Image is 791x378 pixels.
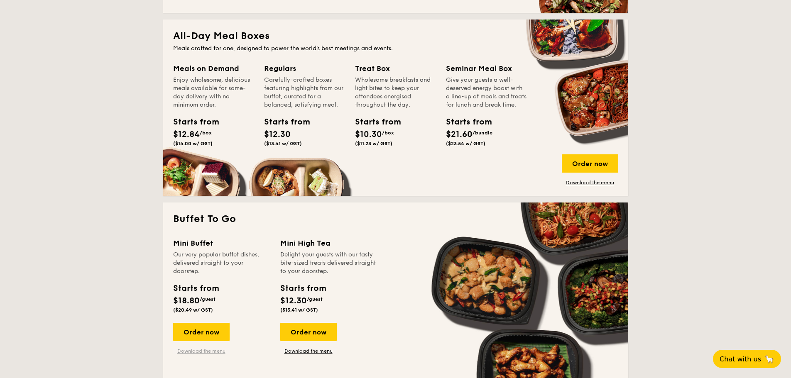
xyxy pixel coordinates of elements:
span: ($20.49 w/ GST) [173,307,213,313]
span: $21.60 [446,129,473,139]
span: ($13.41 w/ GST) [280,307,318,313]
a: Download the menu [562,179,618,186]
div: Order now [562,154,618,173]
span: ($13.41 w/ GST) [264,141,302,146]
span: ($11.23 w/ GST) [355,141,392,146]
span: $12.84 [173,129,200,139]
div: Give your guests a well-deserved energy boost with a line-up of meals and treats for lunch and br... [446,76,527,109]
span: $10.30 [355,129,382,139]
span: $18.80 [173,296,200,306]
div: Starts from [446,116,483,128]
div: Enjoy wholesome, delicious meals available for same-day delivery with no minimum order. [173,76,254,109]
span: $12.30 [264,129,291,139]
span: ($23.54 w/ GST) [446,141,485,146]
div: Mini Buffet [173,237,270,249]
span: /box [382,130,394,136]
div: Carefully-crafted boxes featuring highlights from our buffet, curated for a balanced, satisfying ... [264,76,345,109]
div: Order now [173,323,230,341]
span: ($14.00 w/ GST) [173,141,213,146]
h2: All-Day Meal Boxes [173,29,618,43]
span: /box [200,130,212,136]
div: Regulars [264,63,345,74]
div: Our very popular buffet dishes, delivered straight to your doorstep. [173,251,270,276]
h2: Buffet To Go [173,212,618,226]
div: Starts from [280,282,326,295]
div: Order now [280,323,337,341]
div: Wholesome breakfasts and light bites to keep your attendees energised throughout the day. [355,76,436,109]
div: Starts from [173,282,218,295]
div: Starts from [355,116,392,128]
a: Download the menu [280,348,337,354]
span: 🦙 [764,354,774,364]
div: Treat Box [355,63,436,74]
div: Seminar Meal Box [446,63,527,74]
span: /guest [307,296,323,302]
div: Delight your guests with our tasty bite-sized treats delivered straight to your doorstep. [280,251,377,276]
div: Starts from [173,116,211,128]
span: Chat with us [720,355,761,363]
div: Mini High Tea [280,237,377,249]
span: /guest [200,296,216,302]
button: Chat with us🦙 [713,350,781,368]
div: Meals on Demand [173,63,254,74]
span: /bundle [473,130,492,136]
div: Meals crafted for one, designed to power the world's best meetings and events. [173,44,618,53]
div: Starts from [264,116,301,128]
span: $12.30 [280,296,307,306]
a: Download the menu [173,348,230,354]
